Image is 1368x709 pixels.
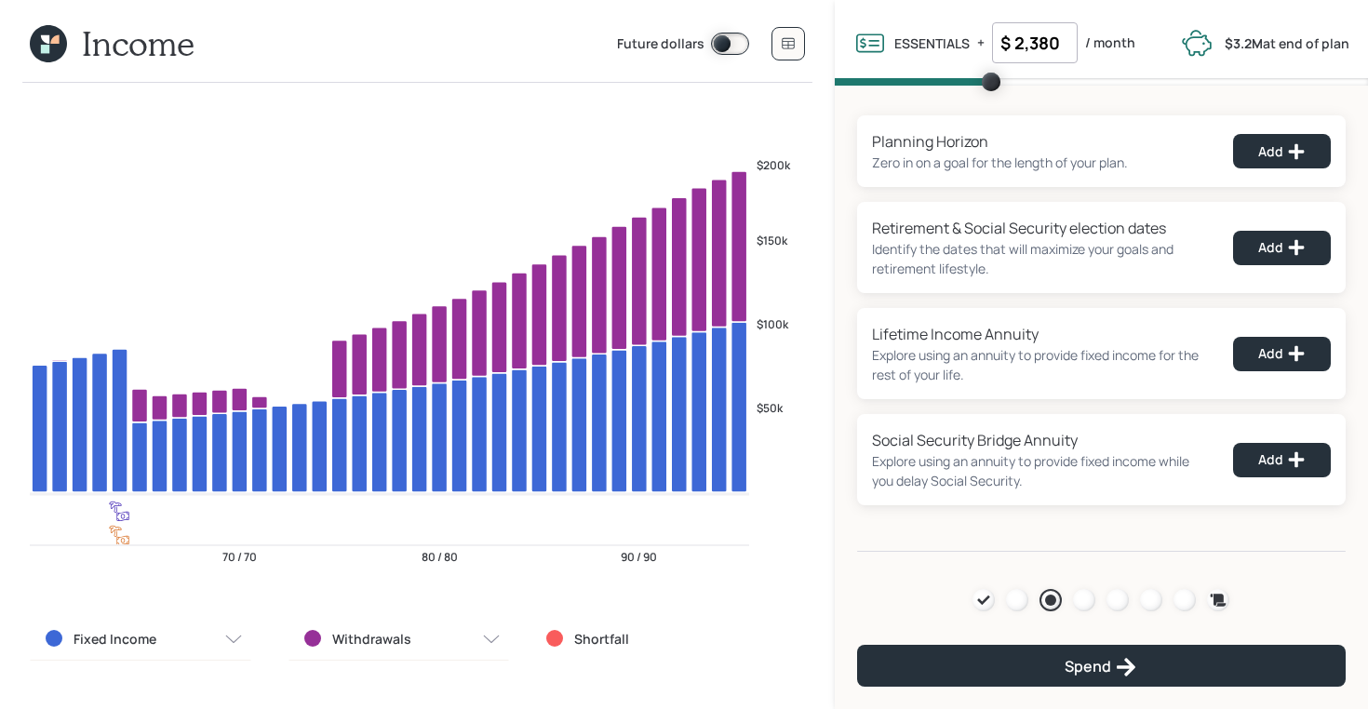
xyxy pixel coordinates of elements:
[1258,142,1306,161] div: Add
[1258,450,1306,469] div: Add
[872,153,1128,172] div: Zero in on a goal for the length of your plan.
[872,451,1211,490] div: Explore using an annuity to provide fixed income while you delay Social Security.
[82,23,194,63] h1: Income
[222,549,257,565] tspan: 70 / 70
[894,34,970,52] label: ESSENTIALS
[857,645,1346,687] button: Spend
[872,217,1211,239] div: Retirement & Social Security election dates
[757,400,784,416] tspan: $50k
[1258,344,1306,363] div: Add
[757,157,791,173] tspan: $200k
[872,345,1211,384] div: Explore using an annuity to provide fixed income for the rest of your life.
[835,78,1368,86] span: Volume
[1065,656,1137,678] div: Spend
[1233,231,1331,265] button: Add
[977,33,985,52] label: +
[872,429,1211,451] div: Social Security Bridge Annuity
[1258,238,1306,257] div: Add
[422,549,458,565] tspan: 80 / 80
[757,544,765,565] tspan: 2
[74,630,156,649] label: Fixed Income
[617,34,704,55] label: Future dollars
[1233,134,1331,168] button: Add
[574,630,629,649] label: Shortfall
[1225,34,1349,52] label: at end of plan
[332,630,411,649] label: Withdrawals
[1225,34,1263,52] b: $3.2M
[757,496,765,516] tspan: 2
[757,522,778,542] tspan: 0.5
[757,233,788,248] tspan: $150k
[872,239,1211,278] div: Identify the dates that will maximize your goals and retirement lifestyle.
[757,316,789,332] tspan: $100k
[1233,443,1331,477] button: Add
[872,323,1211,345] div: Lifetime Income Annuity
[621,549,657,565] tspan: 90 / 90
[872,130,1128,153] div: Planning Horizon
[1085,33,1135,52] label: / month
[1233,337,1331,371] button: Add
